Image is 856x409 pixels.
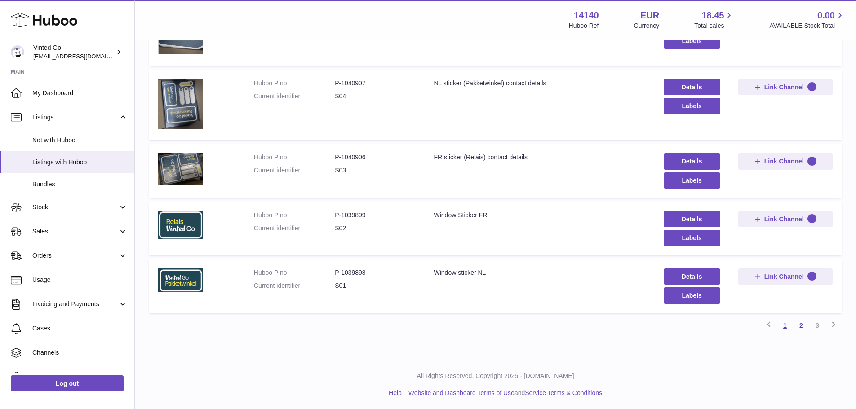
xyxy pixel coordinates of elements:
[32,373,128,381] span: Settings
[664,268,720,285] a: Details
[817,9,835,22] span: 0.00
[32,276,128,284] span: Usage
[408,389,514,396] a: Website and Dashboard Terms of Use
[32,180,128,189] span: Bundles
[434,153,645,162] div: FR sticker (Relais) contact details
[335,79,416,88] dd: P-1040907
[634,22,660,30] div: Currency
[764,215,804,223] span: Link Channel
[254,268,335,277] dt: Huboo P no
[335,153,416,162] dd: P-1040906
[32,203,118,211] span: Stock
[254,92,335,101] dt: Current identifier
[664,230,720,246] button: Labels
[32,89,128,97] span: My Dashboard
[254,166,335,175] dt: Current identifier
[335,281,416,290] dd: S01
[32,251,118,260] span: Orders
[11,45,24,59] img: internalAdmin-14140@internal.huboo.com
[335,268,416,277] dd: P-1039898
[254,224,335,233] dt: Current identifier
[434,79,645,88] div: NL sticker (Pakketwinkel) contact details
[254,281,335,290] dt: Current identifier
[777,317,793,334] a: 1
[738,211,833,227] button: Link Channel
[254,79,335,88] dt: Huboo P no
[793,317,809,334] a: 2
[738,268,833,285] button: Link Channel
[32,348,128,357] span: Channels
[33,53,132,60] span: [EMAIL_ADDRESS][DOMAIN_NAME]
[405,389,602,397] li: and
[738,79,833,95] button: Link Channel
[11,375,124,391] a: Log out
[254,153,335,162] dt: Huboo P no
[389,389,402,396] a: Help
[664,172,720,189] button: Labels
[32,113,118,122] span: Listings
[764,83,804,91] span: Link Channel
[701,9,724,22] span: 18.45
[574,9,599,22] strong: 14140
[434,211,645,220] div: Window Sticker FR
[335,166,416,175] dd: S03
[32,227,118,236] span: Sales
[664,211,720,227] a: Details
[254,211,335,220] dt: Huboo P no
[664,79,720,95] a: Details
[664,33,720,49] button: Labels
[158,268,203,292] img: Window sticker NL
[664,98,720,114] button: Labels
[640,9,659,22] strong: EUR
[335,211,416,220] dd: P-1039899
[335,224,416,233] dd: S02
[525,389,602,396] a: Service Terms & Conditions
[769,22,845,30] span: AVAILABLE Stock Total
[32,158,128,167] span: Listings with Huboo
[694,22,734,30] span: Total sales
[769,9,845,30] a: 0.00 AVAILABLE Stock Total
[764,157,804,165] span: Link Channel
[32,324,128,333] span: Cases
[158,211,203,239] img: Window Sticker FR
[158,153,203,185] img: FR sticker (Relais) contact details
[32,300,118,308] span: Invoicing and Payments
[664,153,720,169] a: Details
[809,317,825,334] a: 3
[434,268,645,277] div: Window sticker NL
[32,136,128,145] span: Not with Huboo
[142,372,849,380] p: All Rights Reserved. Copyright 2025 - [DOMAIN_NAME]
[335,92,416,101] dd: S04
[158,79,203,129] img: NL sticker (Pakketwinkel) contact details
[569,22,599,30] div: Huboo Ref
[738,153,833,169] button: Link Channel
[694,9,734,30] a: 18.45 Total sales
[664,287,720,303] button: Labels
[33,44,114,61] div: Vinted Go
[764,273,804,281] span: Link Channel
